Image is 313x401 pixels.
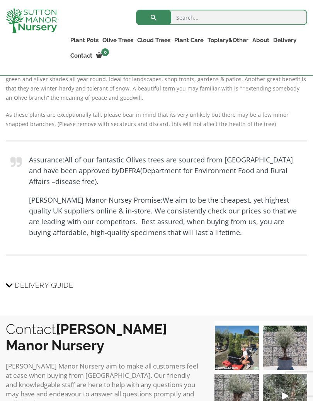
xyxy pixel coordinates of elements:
strong: DEFRA [119,166,140,175]
a: Topiary&Other [206,35,250,46]
strong: Assurance: [29,155,65,164]
img: Our elegant & picturesque Angustifolia Cones are an exquisite addition to your Bay Tree collectio... [214,326,259,370]
svg: Play [282,392,288,399]
a: About [250,35,271,46]
img: logo [6,8,57,33]
span: Delivery Guide [15,278,73,292]
strong: [PERSON_NAME] Manor Nursey Promise: [29,195,163,205]
p: All of our fantastic Olives trees are sourced from [GEOGRAPHIC_DATA] and have been approved by (D... [29,154,298,187]
b: [PERSON_NAME] Manor Nursery [6,321,167,353]
p: We aim to be the cheapest, yet highest quality UK suppliers online & in-store. We consistently ch... [29,195,298,238]
a: Plant Pots [68,35,100,46]
a: Plant Care [172,35,206,46]
strong: disease free [55,177,95,186]
input: Search... [136,10,307,25]
a: 0 [94,50,111,61]
a: Olive Trees [100,35,135,46]
img: A beautiful multi-stem Spanish Olive tree potted in our luxurious fibre clay pots 😍😍 [263,326,307,370]
h2: Contact [6,321,199,353]
a: Contact [68,50,94,61]
span: 0 [101,48,109,56]
a: Cloud Trees [135,35,172,46]
p: As these plants are exceptionally tall, please bear in mind that its very unlikely but there may ... [6,110,307,129]
a: Delivery [271,35,298,46]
